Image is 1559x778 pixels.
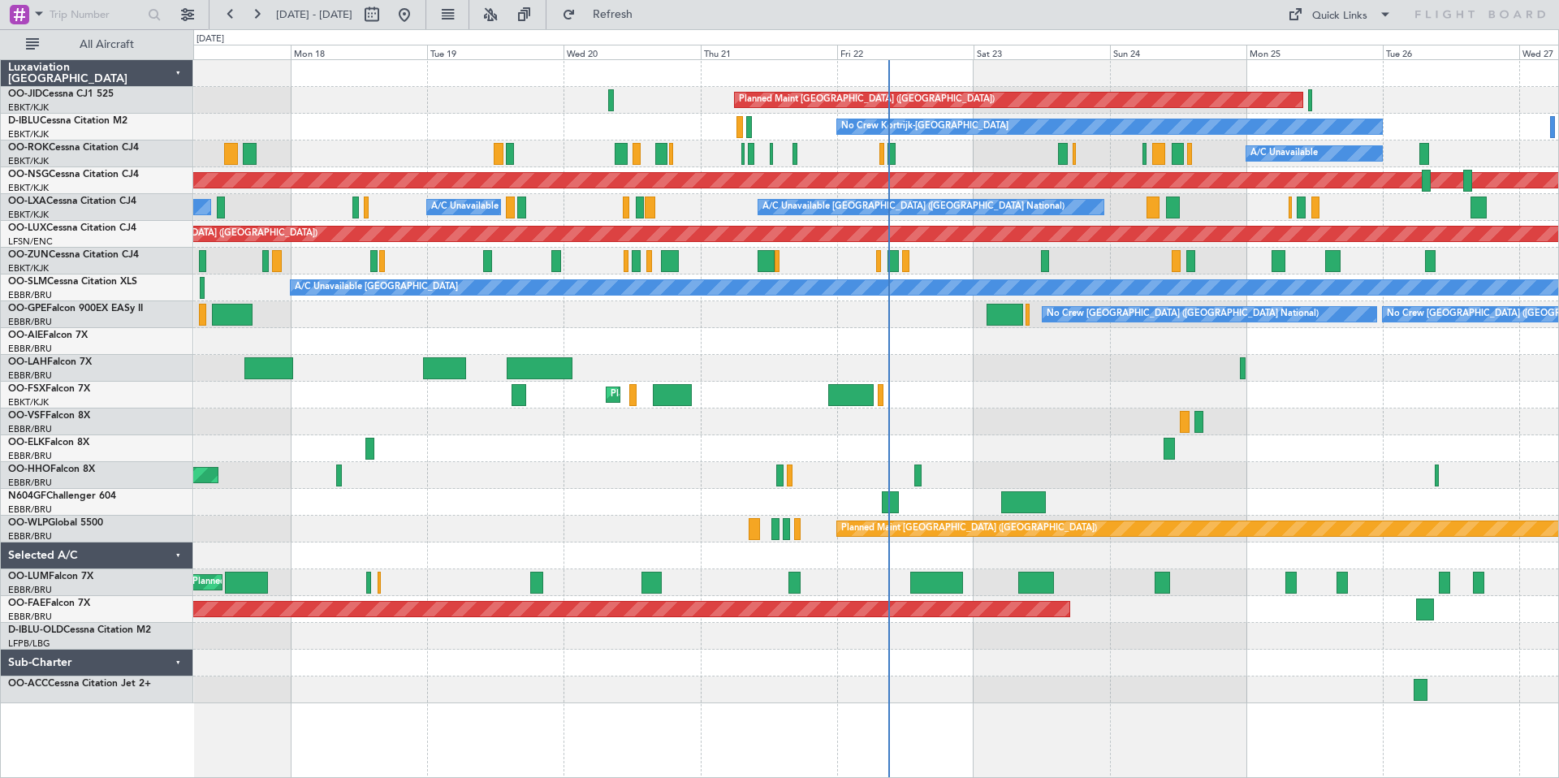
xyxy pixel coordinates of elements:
a: EBBR/BRU [8,289,52,301]
div: Tue 26 [1383,45,1519,59]
a: EBBR/BRU [8,477,52,489]
div: A/C Unavailable [GEOGRAPHIC_DATA] [295,275,458,300]
span: OO-JID [8,89,42,99]
a: OO-LUMFalcon 7X [8,572,93,581]
span: Refresh [579,9,647,20]
a: EBBR/BRU [8,370,52,382]
span: OO-ZUN [8,250,49,260]
div: Fri 22 [837,45,974,59]
div: A/C Unavailable [GEOGRAPHIC_DATA] ([GEOGRAPHIC_DATA] National) [431,195,733,219]
a: OO-ZUNCessna Citation CJ4 [8,250,139,260]
div: Tue 19 [427,45,564,59]
div: Sun 24 [1110,45,1246,59]
a: EBKT/KJK [8,102,49,114]
a: EBBR/BRU [8,530,52,542]
a: D-IBLU-OLDCessna Citation M2 [8,625,151,635]
span: OO-LAH [8,357,47,367]
div: Wed 20 [564,45,700,59]
div: A/C Unavailable [GEOGRAPHIC_DATA] ([GEOGRAPHIC_DATA] National) [762,195,1065,219]
div: Planned Maint Kortrijk-[GEOGRAPHIC_DATA] [611,383,800,407]
span: All Aircraft [42,39,171,50]
span: N604GF [8,491,46,501]
a: OO-ROKCessna Citation CJ4 [8,143,139,153]
a: N604GFChallenger 604 [8,491,116,501]
span: D-IBLU [8,116,40,126]
a: EBBR/BRU [8,423,52,435]
button: All Aircraft [18,32,176,58]
a: OO-LXACessna Citation CJ4 [8,197,136,206]
div: Mon 18 [291,45,427,59]
a: EBBR/BRU [8,584,52,596]
button: Quick Links [1280,2,1400,28]
span: OO-ROK [8,143,49,153]
span: OO-LXA [8,197,46,206]
span: OO-LUM [8,572,49,581]
a: EBKT/KJK [8,155,49,167]
span: OO-ACC [8,679,48,689]
input: Trip Number [50,2,143,27]
div: Planned Maint [GEOGRAPHIC_DATA] ([GEOGRAPHIC_DATA]) [841,517,1097,541]
span: [DATE] - [DATE] [276,7,352,22]
a: EBBR/BRU [8,504,52,516]
span: OO-VSF [8,411,45,421]
div: No Crew Kortrijk-[GEOGRAPHIC_DATA] [841,115,1008,139]
a: EBKT/KJK [8,128,49,140]
a: D-IBLUCessna Citation M2 [8,116,127,126]
a: OO-LUXCessna Citation CJ4 [8,223,136,233]
a: EBKT/KJK [8,262,49,274]
span: OO-SLM [8,277,47,287]
a: OO-ELKFalcon 8X [8,438,89,447]
a: OO-JIDCessna CJ1 525 [8,89,114,99]
span: OO-FSX [8,384,45,394]
a: OO-VSFFalcon 8X [8,411,90,421]
a: OO-NSGCessna Citation CJ4 [8,170,139,179]
div: Mon 25 [1246,45,1383,59]
a: EBBR/BRU [8,450,52,462]
div: No Crew [GEOGRAPHIC_DATA] ([GEOGRAPHIC_DATA] National) [1047,302,1319,326]
span: OO-AIE [8,331,43,340]
a: EBBR/BRU [8,343,52,355]
a: OO-HHOFalcon 8X [8,465,95,474]
a: OO-WLPGlobal 5500 [8,518,103,528]
div: Planned Maint [GEOGRAPHIC_DATA] ([GEOGRAPHIC_DATA]) [739,88,995,112]
span: OO-HHO [8,465,50,474]
a: EBBR/BRU [8,316,52,328]
span: OO-FAE [8,599,45,608]
button: Refresh [555,2,652,28]
a: EBKT/KJK [8,209,49,221]
a: EBKT/KJK [8,396,49,408]
a: EBKT/KJK [8,182,49,194]
a: OO-FSXFalcon 7X [8,384,90,394]
a: OO-FAEFalcon 7X [8,599,90,608]
div: [DATE] [196,32,224,46]
div: Sat 23 [974,45,1110,59]
span: OO-ELK [8,438,45,447]
span: OO-NSG [8,170,49,179]
span: OO-GPE [8,304,46,313]
span: D-IBLU-OLD [8,625,63,635]
a: OO-ACCCessna Citation Jet 2+ [8,679,151,689]
a: OO-AIEFalcon 7X [8,331,88,340]
div: A/C Unavailable [1250,141,1318,166]
a: LFSN/ENC [8,236,53,248]
span: OO-LUX [8,223,46,233]
span: OO-WLP [8,518,48,528]
a: OO-GPEFalcon 900EX EASy II [8,304,143,313]
a: LFPB/LBG [8,638,50,650]
a: OO-LAHFalcon 7X [8,357,92,367]
a: OO-SLMCessna Citation XLS [8,277,137,287]
div: Thu 21 [701,45,837,59]
div: Quick Links [1312,8,1367,24]
div: Sun 17 [154,45,291,59]
a: EBBR/BRU [8,611,52,623]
